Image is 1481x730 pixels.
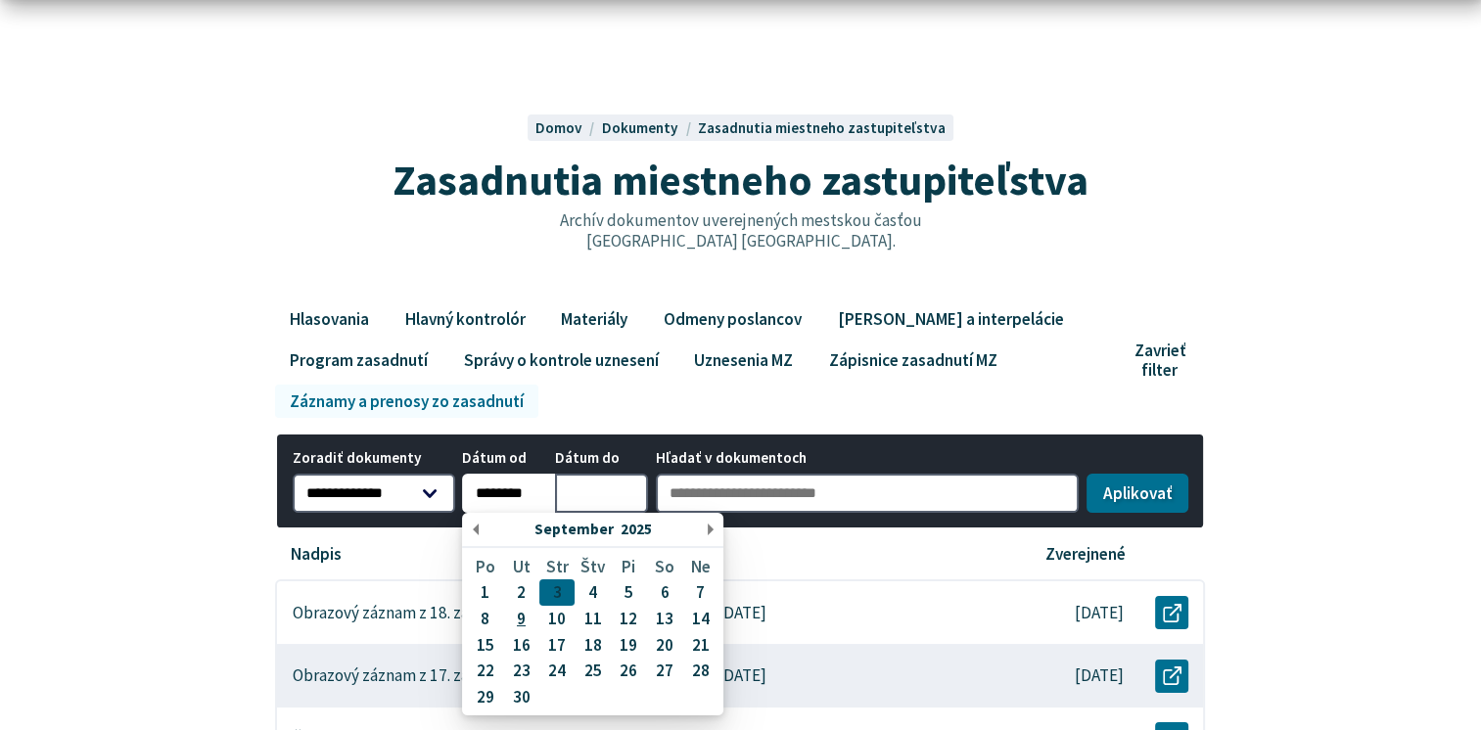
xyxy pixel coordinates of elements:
[682,579,718,606] div: 7
[1045,544,1126,565] p: Zverejnené
[535,118,582,137] span: Domov
[1134,341,1184,381] span: Zavrieť filter
[611,553,647,579] div: Pi
[468,579,504,606] div: 1
[575,553,611,579] div: Štv
[468,631,504,658] div: 15
[462,474,555,513] input: Dátum od September2025PoUtStrŠtvPiSoNe123456789101112131415161718192021222324252627282930
[814,343,1011,377] a: Zápisnice zasadnutí MZ
[293,603,766,623] p: Obrazový záznam z 18. zasadnutia miestneho zastupiteľstva [DATE]
[503,606,539,632] div: 9
[503,684,539,710] div: 30
[647,606,683,632] div: 13
[393,153,1088,206] span: Zasadnutia miestneho zastupiteľstva
[1075,665,1124,686] p: [DATE]
[468,658,504,684] div: 22
[555,474,648,513] input: Dátum do
[602,118,678,137] span: Dokumenty
[555,450,648,467] span: Dátum do
[291,544,342,565] p: Nadpis
[275,385,537,418] a: Záznamy a prenosy zo zasadnutí
[647,631,683,658] div: 20
[647,553,683,579] div: So
[611,658,647,684] div: 26
[1087,474,1188,513] button: Aplikovať
[275,343,441,377] a: Program zasadnutí
[539,631,576,658] div: 17
[656,474,1080,513] input: Hľadať v dokumentoch
[611,579,647,606] div: 5
[575,658,611,684] div: 25
[647,579,683,606] div: 6
[698,118,946,137] a: Zasadnutia miestneho zastupiteľstva
[539,658,576,684] div: 24
[503,658,539,684] div: 23
[293,665,766,686] p: Obrazový záznam z 17. zasadnutia miestneho zastupiteľstva [DATE]
[647,658,683,684] div: 27
[539,579,576,606] div: 3
[823,302,1078,336] a: [PERSON_NAME] a interpelácie
[391,302,539,336] a: Hlavný kontrolór
[602,118,698,137] a: Dokumenty
[649,302,815,336] a: Odmeny poslancov
[539,606,576,632] div: 10
[682,606,718,632] div: 14
[575,606,611,632] div: 11
[617,520,652,538] span: 2025
[611,631,647,658] div: 19
[468,606,504,632] div: 8
[293,474,455,513] select: Zoradiť dokumenty
[680,343,808,377] a: Uznesenia MZ
[575,579,611,606] div: 4
[503,553,539,579] div: Ut
[1121,341,1206,381] button: Zavrieť filter
[449,343,672,377] a: Správy o kontrole uznesení
[468,553,504,579] div: Po
[535,118,602,137] a: Domov
[682,658,718,684] div: 28
[517,210,963,251] p: Archív dokumentov uverejnených mestskou časťou [GEOGRAPHIC_DATA] [GEOGRAPHIC_DATA].
[575,631,611,658] div: 18
[682,553,718,579] div: Ne
[656,450,1080,467] span: Hľadať v dokumentoch
[275,302,383,336] a: Hlasovania
[539,553,576,579] div: Str
[1075,603,1124,623] p: [DATE]
[468,684,504,710] div: 29
[503,579,539,606] div: 2
[682,631,718,658] div: 21
[547,302,642,336] a: Materiály
[611,606,647,632] div: 12
[462,450,555,467] span: Dátum od
[503,631,539,658] div: 16
[293,450,455,467] span: Zoradiť dokumenty
[533,520,617,538] span: September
